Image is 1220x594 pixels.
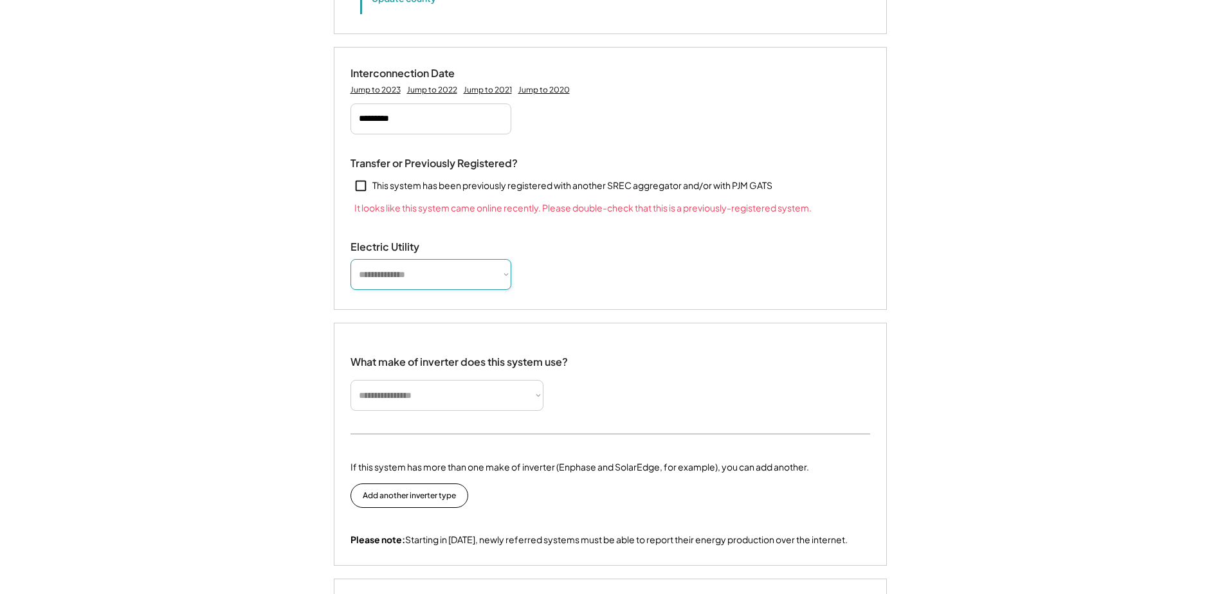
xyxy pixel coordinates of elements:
[351,240,479,254] div: Electric Utility
[351,157,518,170] div: Transfer or Previously Registered?
[464,85,512,95] div: Jump to 2021
[518,85,570,95] div: Jump to 2020
[351,67,479,80] div: Interconnection Date
[351,460,809,474] div: If this system has more than one make of inverter (Enphase and SolarEdge, for example), you can a...
[351,483,468,508] button: Add another inverter type
[351,201,812,215] div: It looks like this system came online recently. Please double-check that this is a previously-reg...
[372,179,772,192] div: This system has been previously registered with another SREC aggregator and/or with PJM GATS
[407,85,457,95] div: Jump to 2022
[351,343,568,372] div: What make of inverter does this system use?
[351,85,401,95] div: Jump to 2023
[351,534,405,545] strong: Please note:
[351,534,848,546] div: Starting in [DATE], newly referred systems must be able to report their energy production over th...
